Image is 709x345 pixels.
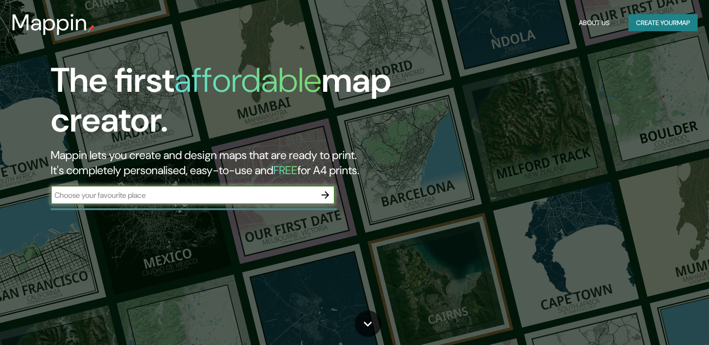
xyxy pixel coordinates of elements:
img: mappin-pin [88,25,95,32]
h1: affordable [174,58,322,102]
h3: Mappin [11,9,88,36]
button: About Us [575,14,613,32]
h1: The first map creator. [51,61,405,148]
button: Create yourmap [628,14,698,32]
h5: FREE [273,163,297,177]
h2: Mappin lets you create and design maps that are ready to print. It's completely personalised, eas... [51,148,405,178]
input: Choose your favourite place [51,190,316,201]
